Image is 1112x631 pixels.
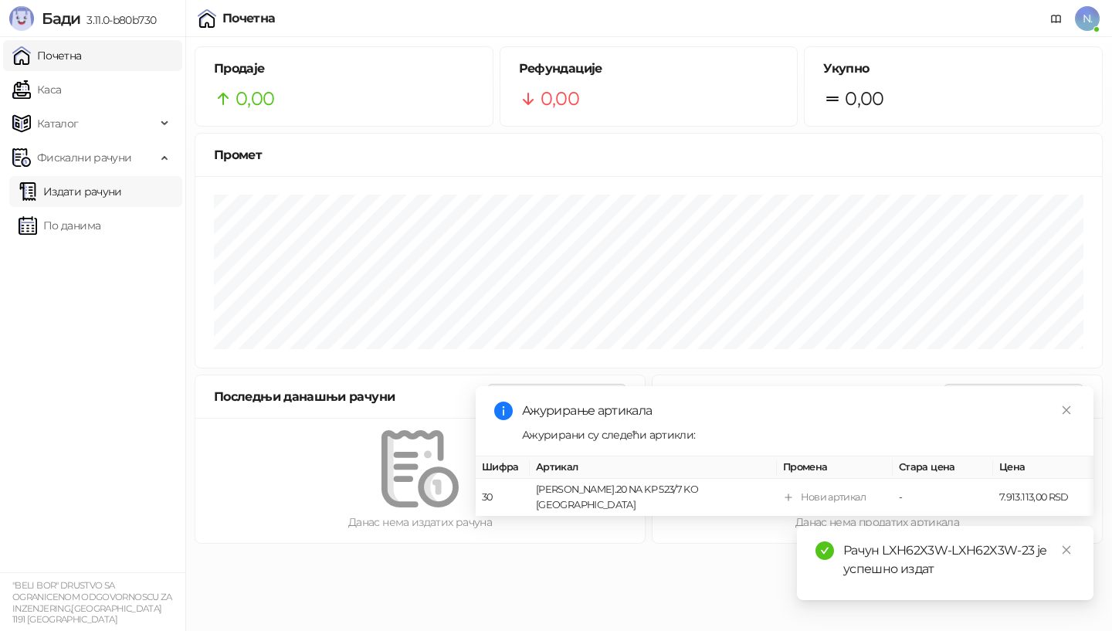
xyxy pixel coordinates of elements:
[801,490,866,505] div: Нови артикал
[1044,6,1069,31] a: Документација
[214,59,474,78] h5: Продаје
[19,176,122,207] a: Издати рачуни
[519,59,779,78] h5: Рефундације
[1075,6,1100,31] span: N.
[19,210,100,241] a: По данима
[214,145,1083,165] div: Промет
[522,426,1075,443] div: Ажурирани су следећи артикли:
[12,40,82,71] a: Почетна
[893,456,993,479] th: Стара цена
[476,456,530,479] th: Шифра
[843,541,1075,578] div: Рачун LXH62X3W-LXH62X3W-23 је успешно издат
[1058,541,1075,558] a: Close
[522,402,1075,420] div: Ажурирање артикала
[815,541,834,560] span: check-circle
[530,456,777,479] th: Артикал
[236,84,274,114] span: 0,00
[530,479,777,517] td: [PERSON_NAME].20 NA KP 523/7 KO [GEOGRAPHIC_DATA]
[944,384,1083,409] button: Сви продати артикли
[777,456,893,479] th: Промена
[220,514,620,531] div: Данас нема издатих рачуна
[476,479,530,517] td: 30
[494,402,513,420] span: info-circle
[12,580,172,625] small: "BELI BOR" DRUSTVO SA OGRANICENOM ODGOVORNOSCU ZA INZENJERING,[GEOGRAPHIC_DATA] 1191 [GEOGRAPHIC_...
[487,384,626,409] button: Сви данашњи рачуни
[80,13,156,27] span: 3.11.0-b80b730
[993,479,1093,517] td: 7.913.113,00 RSD
[9,6,34,31] img: Logo
[823,59,1083,78] h5: Укупно
[1058,402,1075,419] a: Close
[12,74,61,105] a: Каса
[541,84,579,114] span: 0,00
[37,142,131,173] span: Фискални рачуни
[1061,405,1072,416] span: close
[42,9,80,28] span: Бади
[1061,544,1072,555] span: close
[845,84,883,114] span: 0,00
[993,456,1093,479] th: Цена
[893,479,993,517] td: -
[37,108,79,139] span: Каталог
[222,12,276,25] div: Почетна
[214,387,487,406] div: Последњи данашњи рачуни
